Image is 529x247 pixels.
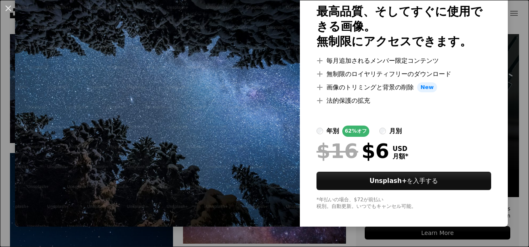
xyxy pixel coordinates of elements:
div: $6 [316,140,389,162]
span: USD [393,145,408,153]
h2: 最高品質、そしてすぐに使用できる画像。 無制限にアクセスできます。 [316,4,491,49]
span: New [417,82,437,92]
div: 月別 [389,126,402,136]
div: *年払いの場合、 $72 が前払い 税別。自動更新。いつでもキャンセル可能。 [316,197,491,210]
input: 年別62%オフ [316,128,323,134]
input: 月別 [379,128,386,134]
li: 無制限のロイヤリティフリーのダウンロード [316,69,491,79]
li: 法的保護の拡充 [316,96,491,106]
div: 年別 [326,126,339,136]
strong: Unsplash+ [370,177,407,185]
li: 画像のトリミングと背景の削除 [316,82,491,92]
div: 62% オフ [342,126,369,137]
span: $16 [316,140,358,162]
button: Unsplash+を入手する [316,172,491,190]
li: 毎月追加されるメンバー限定コンテンツ [316,56,491,66]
